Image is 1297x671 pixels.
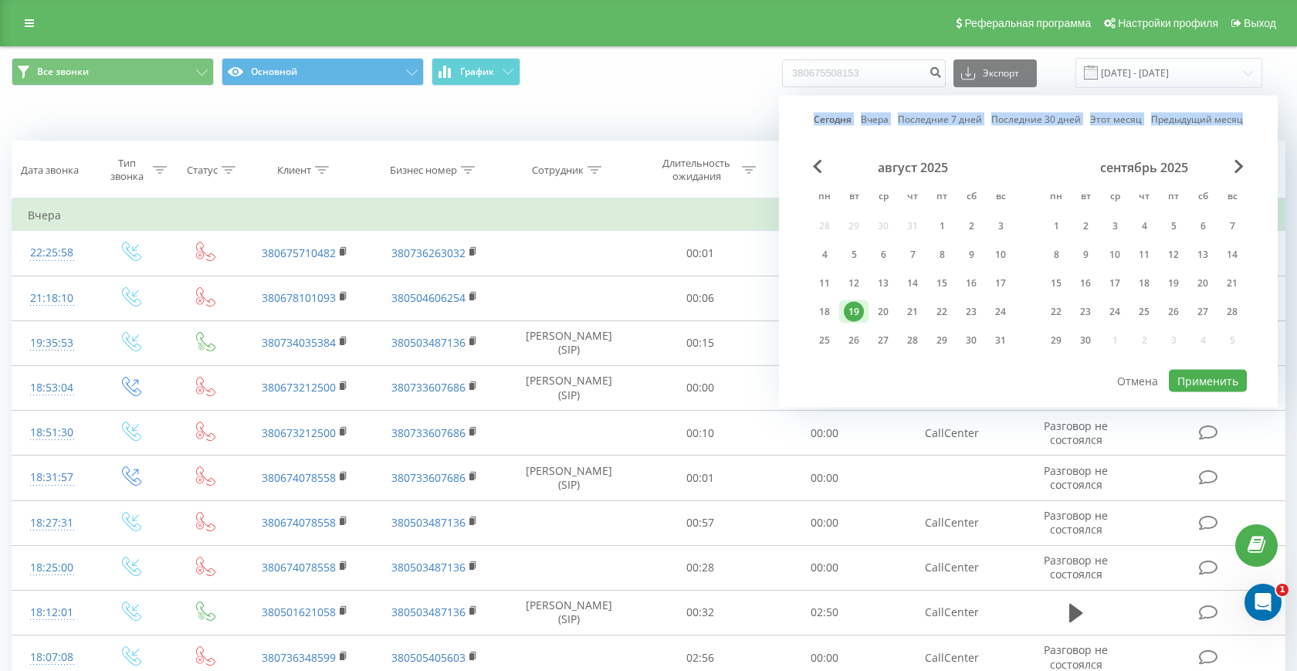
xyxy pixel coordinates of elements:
div: 12 [844,273,864,293]
div: 6 [873,245,893,265]
div: 23 [1075,302,1096,322]
span: Разговор не состоялся [1044,553,1108,581]
div: 19:35:53 [28,328,76,358]
td: Вчера [12,200,1285,231]
input: Поиск по номеру [782,59,946,87]
div: 18:53:04 [28,373,76,403]
div: ср 10 сент. 2025 г. [1100,243,1129,266]
div: пт 5 сент. 2025 г. [1159,215,1188,238]
div: пн 11 авг. 2025 г. [810,272,839,295]
div: ср 24 сент. 2025 г. [1100,300,1129,324]
span: Реферальная программа [964,17,1091,29]
div: сентябрь 2025 [1041,160,1247,175]
abbr: понедельник [1045,186,1068,209]
td: 01:52 [763,320,887,365]
div: пт 8 авг. 2025 г. [927,243,957,266]
div: 23 [961,302,981,322]
div: пт 1 авг. 2025 г. [927,215,957,238]
div: 16 [1075,273,1096,293]
div: 8 [932,245,952,265]
div: 27 [873,330,893,351]
span: Все звонки [37,66,89,78]
a: 380674078558 [262,560,336,574]
td: [PERSON_NAME] (SIP) [499,365,638,410]
div: 22 [932,302,952,322]
button: Отмена [1109,370,1167,392]
div: пн 8 сент. 2025 г. [1041,243,1071,266]
a: 380736348599 [262,650,336,665]
div: вт 30 сент. 2025 г. [1071,329,1100,352]
div: вс 21 сент. 2025 г. [1217,272,1247,295]
abbr: среда [872,186,895,209]
td: 00:32 [638,590,763,635]
div: пт 12 сент. 2025 г. [1159,243,1188,266]
td: 00:00 [763,456,887,500]
span: Previous Month [813,160,822,174]
div: 21 [902,302,923,322]
div: 4 [814,245,835,265]
div: 3 [1105,216,1125,236]
a: Вчера [861,112,889,127]
div: ср 6 авг. 2025 г. [869,243,898,266]
div: вс 7 сент. 2025 г. [1217,215,1247,238]
abbr: среда [1103,186,1126,209]
div: вс 31 авг. 2025 г. [986,329,1015,352]
div: сб 16 авг. 2025 г. [957,272,986,295]
td: CallCenter [887,500,1016,545]
span: Разговор не состоялся [1044,642,1108,671]
div: вт 9 сент. 2025 г. [1071,243,1100,266]
td: 00:06 [638,276,763,320]
span: График [460,66,494,77]
a: 380503487136 [391,515,466,530]
div: 18:12:01 [28,598,76,628]
td: 00:28 [638,545,763,590]
div: 25 [814,330,835,351]
div: 29 [1046,330,1066,351]
div: вт 19 авг. 2025 г. [839,300,869,324]
span: Разговор не состоялся [1044,419,1108,447]
span: 1 [1276,584,1289,596]
div: вс 28 сент. 2025 г. [1217,300,1247,324]
td: 00:15 [638,320,763,365]
div: 5 [1163,216,1184,236]
div: пн 29 сент. 2025 г. [1041,329,1071,352]
td: 00:10 [638,411,763,456]
div: сб 2 авг. 2025 г. [957,215,986,238]
button: График [432,58,520,86]
div: вт 2 сент. 2025 г. [1071,215,1100,238]
td: 00:00 [763,411,887,456]
div: чт 14 авг. 2025 г. [898,272,927,295]
button: Все звонки [12,58,214,86]
div: 22:25:58 [28,238,76,268]
td: 00:01 [638,456,763,500]
div: сб 13 сент. 2025 г. [1188,243,1217,266]
div: 31 [991,330,1011,351]
a: Последние 30 дней [991,112,1081,127]
div: сб 30 авг. 2025 г. [957,329,986,352]
div: чт 25 сент. 2025 г. [1129,300,1159,324]
div: 13 [1193,245,1213,265]
span: Разговор не состоялся [1044,463,1108,492]
div: 6 [1193,216,1213,236]
a: 380505405603 [391,650,466,665]
div: 24 [1105,302,1125,322]
div: сб 23 авг. 2025 г. [957,300,986,324]
a: Этот месяц [1090,112,1142,127]
div: Сотрудник [532,164,584,177]
div: 18 [1134,273,1154,293]
td: CallCenter [887,411,1016,456]
button: Основной [222,58,424,86]
div: 1 [1046,216,1066,236]
div: вт 16 сент. 2025 г. [1071,272,1100,295]
div: ср 17 сент. 2025 г. [1100,272,1129,295]
div: чт 11 сент. 2025 г. [1129,243,1159,266]
div: 28 [902,330,923,351]
button: Применить [1169,370,1247,392]
abbr: четверг [1133,186,1156,209]
div: Статус [187,164,218,177]
div: 19 [1163,273,1184,293]
div: чт 7 авг. 2025 г. [898,243,927,266]
div: Тип звонка [105,157,149,183]
div: вт 26 авг. 2025 г. [839,329,869,352]
div: 11 [1134,245,1154,265]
